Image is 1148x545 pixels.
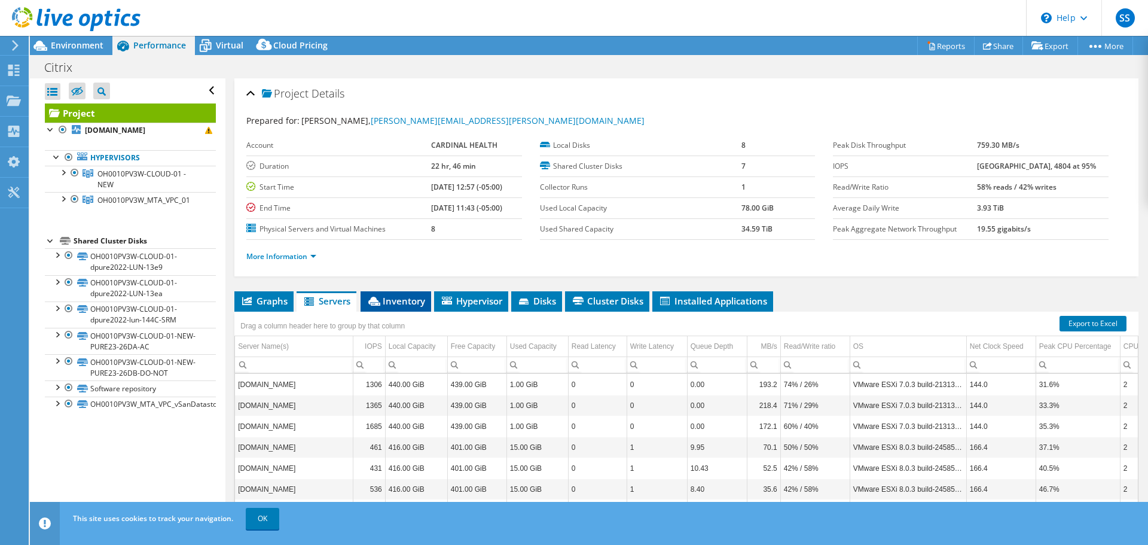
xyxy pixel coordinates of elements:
[658,295,767,307] span: Installed Applications
[371,115,645,126] a: [PERSON_NAME][EMAIL_ADDRESS][PERSON_NAME][DOMAIN_NAME]
[385,437,447,458] td: Column Local Capacity, Value 416.00 GiB
[133,39,186,51] span: Performance
[747,357,780,373] td: Column MB/s, Filter cell
[1077,36,1133,55] a: More
[1036,479,1120,500] td: Column Peak CPU Percentage, Value 46.7%
[761,339,777,354] div: MB/s
[447,336,506,357] td: Free Capacity Column
[51,39,103,51] span: Environment
[353,479,385,500] td: Column IOPS, Value 536
[627,416,687,437] td: Column Write Latency, Value 0
[235,500,353,520] td: Column Server Name(s), Value vpoh0010vxrl41.cardinalhealth.net
[850,336,966,357] td: OS Column
[833,202,976,214] label: Average Daily Write
[246,160,431,172] label: Duration
[353,437,385,458] td: Column IOPS, Value 461
[74,234,216,248] div: Shared Cluster Disks
[385,458,447,479] td: Column Local Capacity, Value 416.00 GiB
[568,437,627,458] td: Column Read Latency, Value 0
[966,437,1036,458] td: Column Net Clock Speed, Value 166.4
[780,357,850,373] td: Column Read/Write ratio, Filter cell
[353,416,385,437] td: Column IOPS, Value 1685
[966,458,1036,479] td: Column Net Clock Speed, Value 166.4
[780,437,850,458] td: Column Read/Write ratio, Value 50% / 50%
[540,139,741,151] label: Local Disks
[235,395,353,416] td: Column Server Name(s), Value vpoh0010esx806.cardinalhealth.net
[687,336,747,357] td: Queue Depth Column
[431,203,502,213] b: [DATE] 11:43 (-05:00)
[1116,8,1135,28] span: SS
[45,192,216,208] a: OH0010PV3W_MTA_VPC_01
[431,140,497,150] b: CARDINAL HEALTH
[45,248,216,275] a: OH0010PV3W-CLOUD-01-dpure2022-LUN-13e9
[431,161,476,171] b: 22 hr, 46 min
[246,251,316,261] a: More Information
[966,395,1036,416] td: Column Net Clock Speed, Value 144.0
[353,357,385,373] td: Column IOPS, Filter cell
[780,458,850,479] td: Column Read/Write ratio, Value 42% / 58%
[627,500,687,520] td: Column Write Latency, Value 1
[385,336,447,357] td: Local Capacity Column
[506,357,568,373] td: Column Used Capacity, Filter cell
[850,500,966,520] td: Column OS, Value VMware ESXi 8.0.3 build-24585383
[627,374,687,395] td: Column Write Latency, Value 0
[747,416,780,437] td: Column MB/s, Value 172.1
[687,395,747,416] td: Column Queue Depth, Value 0.00
[627,458,687,479] td: Column Write Latency, Value 1
[440,295,502,307] span: Hypervisor
[568,479,627,500] td: Column Read Latency, Value 0
[45,302,216,328] a: OH0010PV3W-CLOUD-01-dpure2022-lun-144C-SRM
[45,380,216,396] a: Software repository
[780,395,850,416] td: Column Read/Write ratio, Value 71% / 29%
[365,339,382,354] div: IOPS
[506,479,568,500] td: Column Used Capacity, Value 15.00 GiB
[1039,339,1112,354] div: Peak CPU Percentage
[1036,437,1120,458] td: Column Peak CPU Percentage, Value 37.1%
[447,479,506,500] td: Column Free Capacity, Value 401.00 GiB
[966,500,1036,520] td: Column Net Clock Speed, Value 166.4
[970,339,1024,354] div: Net Clock Speed
[237,318,408,334] div: Drag a column header here to group by that column
[246,115,300,126] label: Prepared for:
[977,203,1004,213] b: 3.93 TiB
[385,416,447,437] td: Column Local Capacity, Value 440.00 GiB
[246,181,431,193] label: Start Time
[235,458,353,479] td: Column Server Name(s), Value vpoh0010vxrl43.cardinalhealth.net
[1060,316,1126,331] a: Export to Excel
[235,336,353,357] td: Server Name(s) Column
[45,397,216,412] a: OH0010PV3W_MTA_VPC_vSanDatastore
[246,223,431,235] label: Physical Servers and Virtual Machines
[235,479,353,500] td: Column Server Name(s), Value vpoh0010vxrl42.cardinalhealth.net
[853,339,863,354] div: OS
[966,479,1036,500] td: Column Net Clock Speed, Value 166.4
[301,115,645,126] span: [PERSON_NAME],
[1036,336,1120,357] td: Peak CPU Percentage Column
[687,458,747,479] td: Column Queue Depth, Value 10.43
[780,336,850,357] td: Read/Write ratio Column
[45,275,216,302] a: OH0010PV3W-CLOUD-01-dpure2022-LUN-13ea
[540,160,741,172] label: Shared Cluster Disks
[235,374,353,395] td: Column Server Name(s), Value vpoh0010esx808.cardinalhealth.net
[45,328,216,354] a: OH0010PV3W-CLOUD-01-NEW-PURE23-26DA-AC
[235,416,353,437] td: Column Server Name(s), Value vpoh0010esx807.cardinalhealth.net
[691,339,733,354] div: Queue Depth
[273,39,328,51] span: Cloud Pricing
[747,500,780,520] td: Column MB/s, Value 731.2
[977,161,1096,171] b: [GEOGRAPHIC_DATA], 4804 at 95%
[246,139,431,151] label: Account
[1036,395,1120,416] td: Column Peak CPU Percentage, Value 33.3%
[850,458,966,479] td: Column OS, Value VMware ESXi 8.0.3 build-24585383
[1041,13,1052,23] svg: \n
[353,458,385,479] td: Column IOPS, Value 431
[385,357,447,373] td: Column Local Capacity, Filter cell
[506,437,568,458] td: Column Used Capacity, Value 15.00 GiB
[447,437,506,458] td: Column Free Capacity, Value 401.00 GiB
[385,500,447,520] td: Column Local Capacity, Value 416.00 GiB
[506,458,568,479] td: Column Used Capacity, Value 15.00 GiB
[45,354,216,380] a: OH0010PV3W-CLOUD-01-NEW-PURE23-26DB-DO-NOT
[687,357,747,373] td: Column Queue Depth, Filter cell
[506,416,568,437] td: Column Used Capacity, Value 1.00 GiB
[741,161,746,171] b: 7
[850,479,966,500] td: Column OS, Value VMware ESXi 8.0.3 build-24585383
[1022,36,1078,55] a: Export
